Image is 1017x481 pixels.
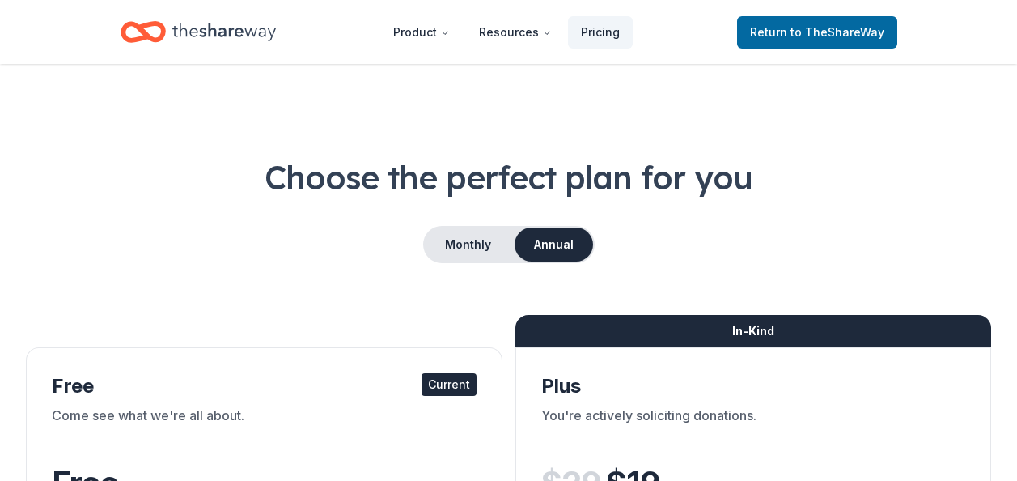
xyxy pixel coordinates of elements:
[380,16,463,49] button: Product
[466,16,565,49] button: Resources
[52,406,477,451] div: Come see what we're all about.
[422,373,477,396] div: Current
[568,16,633,49] a: Pricing
[380,13,633,51] nav: Main
[26,155,991,200] h1: Choose the perfect plan for you
[515,228,593,262] button: Annual
[790,25,884,39] span: to TheShareWay
[750,23,884,42] span: Return
[425,228,511,262] button: Monthly
[541,406,966,451] div: You're actively soliciting donations.
[515,315,992,347] div: In-Kind
[121,13,276,51] a: Home
[541,373,966,399] div: Plus
[737,16,897,49] a: Returnto TheShareWay
[52,373,477,399] div: Free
